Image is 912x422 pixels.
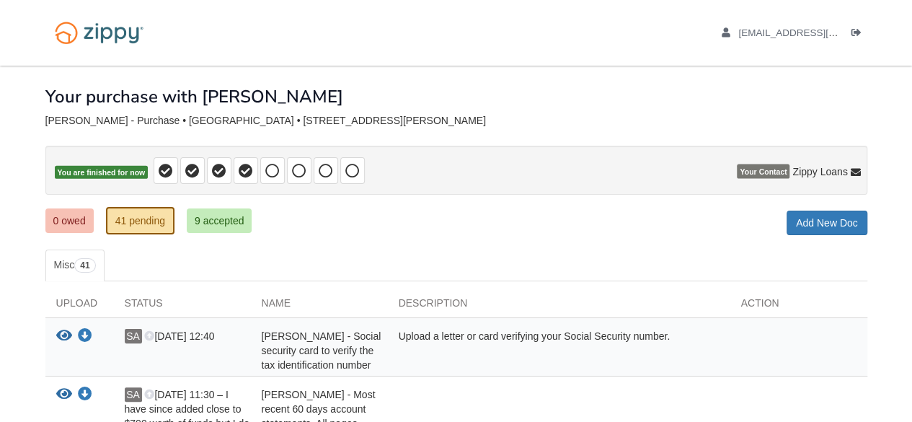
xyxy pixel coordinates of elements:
a: edit profile [722,27,904,42]
button: View Samantha Amburgey - Social security card to verify the tax identification number [56,329,72,344]
span: Your Contact [737,164,789,179]
a: 9 accepted [187,208,252,233]
div: [PERSON_NAME] - Purchase • [GEOGRAPHIC_DATA] • [STREET_ADDRESS][PERSON_NAME] [45,115,867,127]
span: SA [125,387,142,402]
a: Log out [851,27,867,42]
img: Logo [45,14,153,51]
a: Add New Doc [787,211,867,235]
span: Zippy Loans [792,164,847,179]
a: Download Samantha Amburgey - Most recent 60 days account statements, All pages, showing enough fu... [78,390,92,401]
span: [DATE] 12:40 [144,330,214,342]
button: View Samantha Amburgey - Most recent 60 days account statements, All pages, showing enough funds ... [56,387,72,403]
div: Action [730,296,867,317]
a: 41 pending [106,207,174,234]
div: Name [251,296,388,317]
span: [PERSON_NAME] - Social security card to verify the tax identification number [262,330,381,371]
a: 0 owed [45,208,94,233]
a: Download Samantha Amburgey - Social security card to verify the tax identification number [78,331,92,343]
span: 41 [74,258,95,273]
h1: Your purchase with [PERSON_NAME] [45,87,343,106]
div: Description [388,296,730,317]
span: samanthaamburgey22@gmail.com [738,27,903,38]
span: You are finished for now [55,166,149,180]
div: Upload [45,296,114,317]
div: Status [114,296,251,317]
span: SA [125,329,142,343]
div: Upload a letter or card verifying your Social Security number. [388,329,730,372]
a: Misc [45,250,105,281]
